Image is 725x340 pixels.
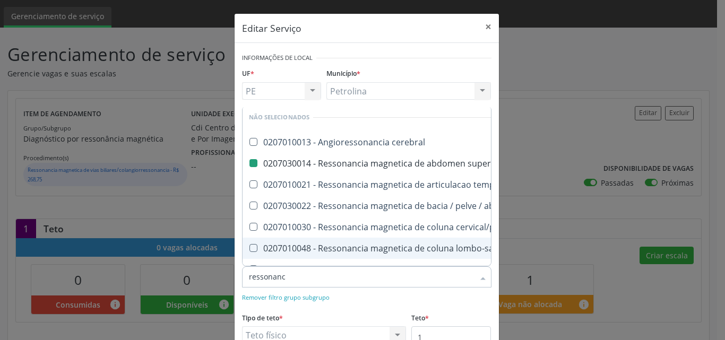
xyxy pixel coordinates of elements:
[242,66,254,82] label: UF
[242,293,330,301] small: Remover filtro grupo subgrupo
[242,292,330,302] a: Remover filtro grupo subgrupo
[478,14,499,40] button: Close
[411,310,429,326] label: Teto
[249,202,599,210] div: 0207030022 - Ressonancia magnetica de bacia / pelve / abdomen inferior
[242,54,313,63] small: Informações de Local
[249,265,599,274] div: 0207010056 - Ressonancia magnetica de coluna toracica
[249,180,599,189] div: 0207010021 - Ressonancia magnetica de articulacao temporo-mandibular (bilateral)
[249,159,599,168] div: 0207030014 - Ressonancia magnetica de abdomen superior
[249,244,599,252] div: 0207010048 - Ressonancia magnetica de coluna lombo-sacra
[242,310,283,326] label: Tipo de teto
[249,223,599,231] div: 0207010030 - Ressonancia magnetica de coluna cervical/pescoço
[249,138,599,146] div: 0207010013 - Angioressonancia cerebral
[249,266,474,287] input: Buscar por procedimento
[326,66,360,82] label: Município
[242,21,301,35] h5: Editar Serviço
[242,107,309,124] label: Unidade executante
